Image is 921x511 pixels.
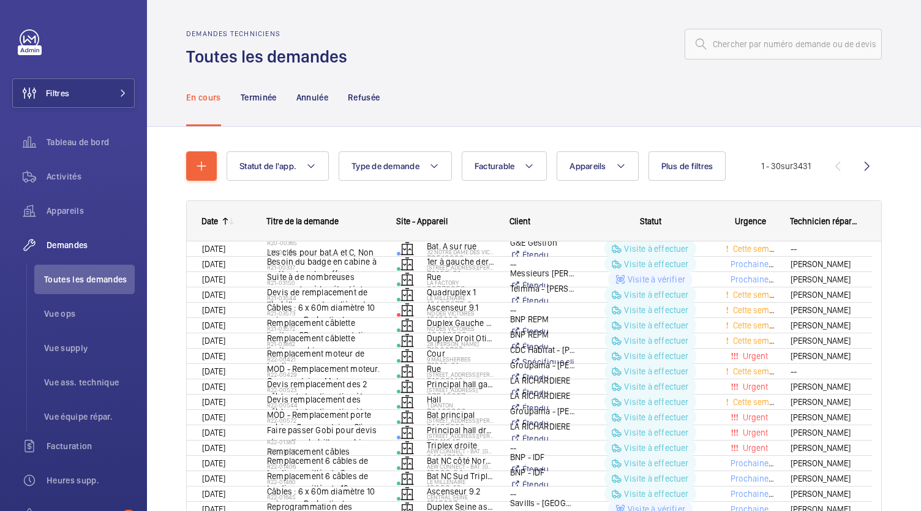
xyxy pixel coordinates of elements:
span: [PERSON_NAME] [791,380,857,394]
p: Central Seine [427,493,494,501]
h2: R21-03862 [267,340,381,347]
h2: R22-01645 [267,493,381,501]
span: Facturable [475,161,515,171]
p: ND DES VICTOIRES [427,325,494,332]
span: Client [509,216,530,226]
span: Prochaine visite [728,458,791,468]
span: [DATE] [202,336,225,346]
span: [DATE] [202,382,225,392]
span: Prochaine visite [728,474,791,483]
h2: R21-03572 [267,325,381,332]
span: -- [791,242,857,256]
span: Prochaine visite [728,259,791,269]
p: CDC Habitat - [PERSON_NAME] [510,344,575,356]
h2: R21-00150 [267,248,381,255]
span: [PERSON_NAME] [791,349,857,363]
span: [PERSON_NAME] [791,411,857,425]
button: Statut de l'app. [227,151,329,181]
span: Activités [47,170,135,183]
p: Annulée [296,91,328,104]
p: [STREET_ADDRESS][PERSON_NAME] [427,371,494,378]
button: Type de demande [339,151,452,181]
span: [DATE] [202,489,225,499]
span: [PERSON_NAME] [791,334,857,348]
span: Cette semaine [731,336,785,346]
p: LA RICHARDIERE [510,374,575,387]
span: [DATE] [202,412,225,422]
p: En cours [186,91,221,104]
p: AEW Connect - Bat. [GEOGRAPHIC_DATA] [427,447,494,455]
h2: R22-01460 [267,478,381,485]
p: Terminée [241,91,277,104]
p: G&E Gestion [510,237,575,249]
span: Tableau de bord [47,136,135,148]
p: LA RICHARDIERE [510,420,575,433]
span: 1 - 30 3431 [761,162,811,170]
span: [PERSON_NAME] [791,319,857,333]
span: Heures supp. [47,474,135,486]
h2: R22-00572 [267,417,381,424]
span: [DATE] [202,366,225,376]
span: Vue ops [44,308,135,320]
span: Urgent [740,443,768,453]
div: Date [201,216,218,226]
span: Statut de l'app. [239,161,296,171]
span: Cette semaine [731,244,785,254]
p: LA RICHARDIERE [510,390,575,402]
p: Telmma - [PERSON_NAME] [510,282,575,295]
span: Plus de filtres [661,161,713,171]
h2: R22-00429 [267,371,381,378]
p: 1 Danton [427,401,494,409]
span: [DATE] [202,458,225,468]
button: Facturable [462,151,547,181]
span: Vue supply [44,342,135,354]
span: Urgent [740,412,768,422]
span: [DATE] [202,259,225,269]
p: Messieurs [PERSON_NAME] et Cie - [510,267,575,279]
p: 28 [PERSON_NAME] [427,340,494,347]
span: [PERSON_NAME] [791,273,857,287]
p: Refusée [348,91,380,104]
p: Groupama - [PERSON_NAME] [510,359,575,371]
span: Prochaine visite [728,489,791,499]
span: Site - Appareil [396,216,448,226]
span: -- [791,365,857,379]
span: [DATE] [202,320,225,330]
span: [PERSON_NAME] [791,257,857,271]
p: LE MILLENAIRE [427,478,494,485]
span: Toutes les demandes [44,273,135,286]
p: La Factory [427,279,494,286]
span: [PERSON_NAME] [791,487,857,501]
button: Filtres [12,78,135,108]
h2: R22-00523 [267,386,381,393]
span: Cette semaine [731,290,785,300]
h2: R22-01406 [267,463,381,470]
h2: R22-01405 [267,447,381,455]
span: sur [781,161,793,171]
span: Urgent [740,382,768,392]
p: BNP - IDF [510,451,575,463]
h2: Demandes techniciens [186,29,355,38]
p: [STREET_ADDRESS][PERSON_NAME] [427,432,494,439]
span: Urgent [740,351,768,361]
input: Chercher par numéro demande ou de devis [685,29,882,59]
span: Appareils [47,205,135,217]
span: Vue équipe répar. [44,411,135,423]
h1: Toutes les demandes [186,45,355,68]
span: Cette semaine [731,320,785,330]
span: [DATE] [202,351,225,361]
span: Prochaine visite [728,274,791,284]
span: [DATE] [202,290,225,300]
span: [PERSON_NAME] [791,472,857,486]
p: AEW Connect - Bat. [GEOGRAPHIC_DATA] [427,463,494,470]
p: [STREET_ADDRESS][PERSON_NAME] [427,263,494,271]
h2: R21-00337 [267,263,381,271]
span: [DATE] [202,428,225,437]
span: [DATE] [202,443,225,453]
span: Urgence [735,216,766,226]
p: Savills - [GEOGRAPHIC_DATA] [510,497,575,509]
h2: R22-00421 [267,355,381,363]
span: [DATE] [202,397,225,407]
h2: R21-03544 [267,294,381,301]
span: Filtres [46,87,69,99]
